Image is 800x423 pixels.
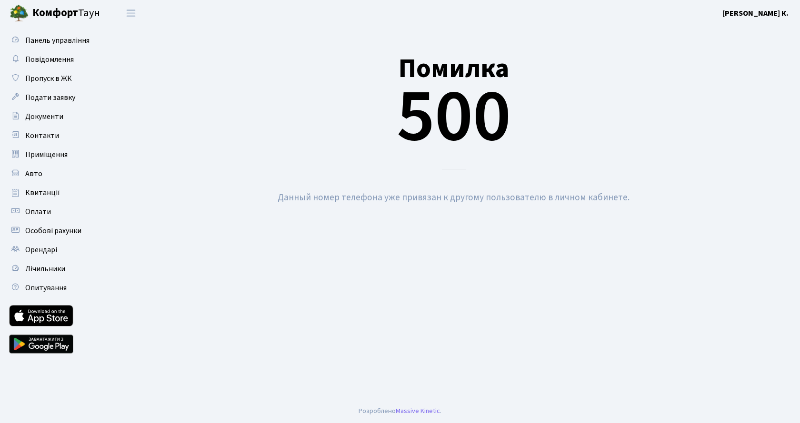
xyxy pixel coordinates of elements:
a: Опитування [5,278,100,297]
span: Особові рахунки [25,226,81,236]
span: Опитування [25,283,67,293]
span: Таун [32,5,100,21]
a: [PERSON_NAME] К. [722,8,789,19]
span: Лічильники [25,264,65,274]
a: Приміщення [5,145,100,164]
small: Данный номер телефона уже привязан к другому пользователю в личном кабинете. [278,191,630,204]
span: Квитанції [25,187,60,198]
a: Massive Kinetic [396,406,440,416]
a: Подати заявку [5,88,100,107]
a: Лічильники [5,259,100,278]
a: Оплати [5,202,100,221]
span: Оплати [25,207,51,217]
span: Повідомлення [25,54,74,65]
span: Приміщення [25,149,68,160]
a: Особові рахунки [5,221,100,240]
a: Панель управління [5,31,100,50]
b: Комфорт [32,5,78,20]
img: logo.png [10,4,29,23]
a: Авто [5,164,100,183]
a: Квитанції [5,183,100,202]
a: Орендарі [5,240,100,259]
a: Пропуск в ЖК [5,69,100,88]
span: Авто [25,168,42,179]
span: Документи [25,111,63,122]
span: Контакти [25,130,59,141]
span: Орендарі [25,245,57,255]
span: Панель управління [25,35,90,46]
div: 500 [121,30,786,169]
span: Подати заявку [25,92,75,103]
button: Переключити навігацію [119,5,143,21]
a: Повідомлення [5,50,100,69]
a: Документи [5,107,100,126]
span: Пропуск в ЖК [25,73,72,84]
small: Помилка [399,50,509,88]
a: Контакти [5,126,100,145]
div: Розроблено . [359,406,441,416]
